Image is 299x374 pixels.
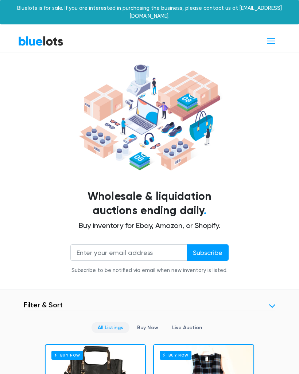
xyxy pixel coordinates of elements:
[160,351,191,360] h6: Buy Now
[77,62,222,173] img: hero-ee84e7d0318cb26816c560f6b4441b76977f77a177738b4e94f68c95b2b83dbb.png
[166,322,208,333] a: Live Auction
[204,204,206,217] span: .
[24,189,275,219] h1: Wholesale & liquidation auctions ending daily
[187,244,229,261] input: Subscribe
[70,244,187,261] input: Enter your email address
[51,351,83,360] h6: Buy Now
[261,34,281,48] button: Toggle navigation
[131,322,164,333] a: Buy Now
[24,221,275,230] h2: Buy inventory for Ebay, Amazon, or Shopify.
[24,300,63,309] h3: Filter & Sort
[70,267,229,275] div: Subscribe to be notified via email when new inventory is listed.
[18,36,63,46] a: BlueLots
[92,322,129,333] a: All Listings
